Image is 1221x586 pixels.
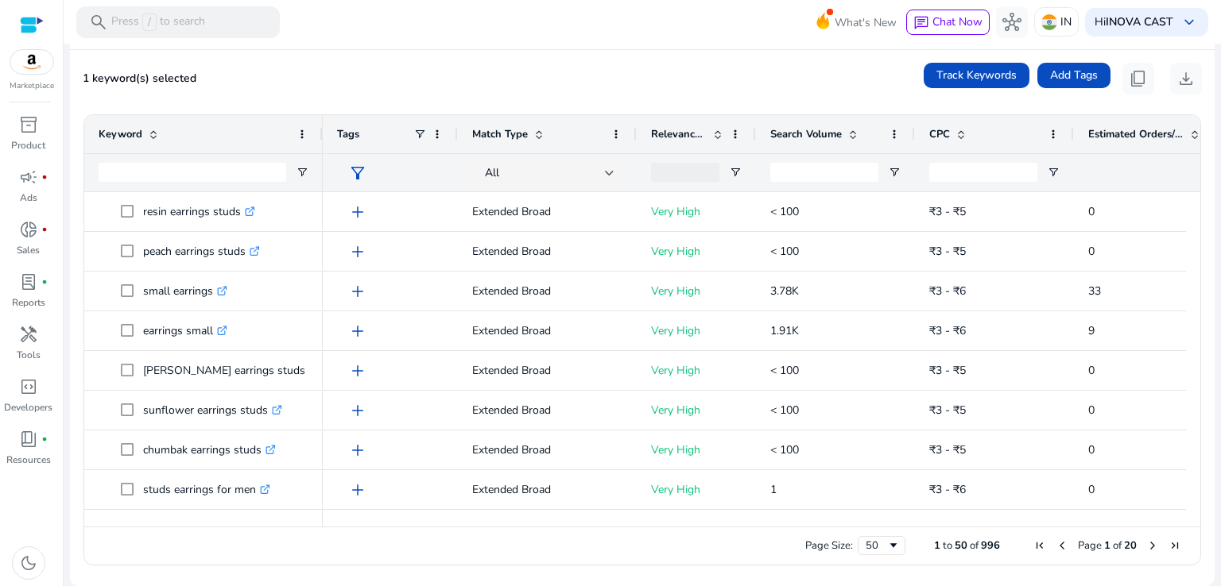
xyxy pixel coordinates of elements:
[934,538,940,553] span: 1
[12,295,45,310] p: Reports
[6,453,51,467] p: Resources
[41,279,48,285] span: fiber_manual_record
[19,220,38,239] span: donut_small
[651,235,742,268] p: Very High
[929,363,966,378] span: ₹3 - ₹5
[955,538,967,553] span: 50
[1088,323,1095,338] span: 9
[924,63,1029,88] button: Track Keywords
[866,538,887,553] div: 50
[651,314,742,347] p: Very High
[1088,482,1095,497] span: 0
[337,127,359,141] span: Tags
[143,434,276,466] p: chumbak earrings studs
[805,538,853,553] div: Page Size:
[348,441,367,460] span: add
[651,195,742,228] p: Very High
[1122,63,1154,94] button: content_copy
[1124,538,1137,553] span: 20
[1088,283,1101,299] span: 33
[1104,538,1111,553] span: 1
[99,163,286,182] input: Keyword Filter Input
[906,10,990,35] button: chatChat Now
[348,401,367,420] span: add
[472,235,622,268] p: Extended Broad
[1047,166,1060,179] button: Open Filter Menu
[1146,539,1159,552] div: Next Page
[143,235,260,268] p: peach earrings studs
[1129,69,1148,88] span: content_copy
[19,272,38,291] span: lab_profile
[143,394,282,426] p: sunflower earrings studs
[1088,363,1095,378] span: 0
[348,202,367,222] span: add
[888,166,901,179] button: Open Filter Menu
[1078,538,1102,553] span: Page
[348,164,367,183] span: filter_alt
[1095,17,1173,28] p: Hi
[472,195,622,228] p: Extended Broad
[729,166,742,179] button: Open Filter Menu
[20,191,37,205] p: Ads
[1176,69,1196,88] span: download
[929,163,1037,182] input: CPC Filter Input
[19,115,38,134] span: inventory_2
[981,538,1000,553] span: 996
[143,195,255,228] p: resin earrings studs
[19,168,38,187] span: campaign
[913,15,929,31] span: chat
[17,348,41,362] p: Tools
[929,127,950,141] span: CPC
[651,354,742,387] p: Very High
[472,473,622,506] p: Extended Broad
[1033,539,1046,552] div: First Page
[651,394,742,426] p: Very High
[1050,67,1098,83] span: Add Tags
[472,434,622,466] p: Extended Broad
[143,473,270,506] p: studs earrings for men
[770,244,799,259] span: < 100
[770,204,799,219] span: < 100
[19,553,38,573] span: dark_mode
[929,482,966,497] span: ₹3 - ₹6
[929,283,966,299] span: ₹3 - ₹6
[99,127,142,141] span: Keyword
[1002,13,1021,32] span: hub
[143,354,320,387] p: [PERSON_NAME] earrings studs
[770,482,777,497] span: 1
[651,434,742,466] p: Very High
[1041,14,1057,30] img: in.svg
[348,480,367,499] span: add
[770,127,842,141] span: Search Volume
[651,275,742,307] p: Very High
[143,314,227,347] p: earrings small
[485,165,499,180] span: All
[17,243,40,257] p: Sales
[1113,538,1122,553] span: of
[89,13,108,32] span: search
[4,400,52,414] p: Developers
[472,275,622,307] p: Extended Broad
[348,282,367,301] span: add
[1169,539,1181,552] div: Last Page
[348,322,367,341] span: add
[929,442,966,457] span: ₹3 - ₹5
[472,394,622,426] p: Extended Broad
[143,275,227,307] p: small earrings
[19,325,38,344] span: handyman
[835,9,897,37] span: What's New
[770,442,799,457] span: < 100
[142,13,157,31] span: /
[1180,13,1199,32] span: keyboard_arrow_down
[770,323,799,338] span: 1.91K
[1060,8,1072,36] p: IN
[348,361,367,380] span: add
[1088,127,1184,141] span: Estimated Orders/Month
[41,436,48,442] span: fiber_manual_record
[858,536,905,555] div: Page Size
[929,323,966,338] span: ₹3 - ₹6
[770,283,799,299] span: 3.78K
[932,14,983,29] span: Chat Now
[929,204,966,219] span: ₹3 - ₹5
[1056,539,1068,552] div: Previous Page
